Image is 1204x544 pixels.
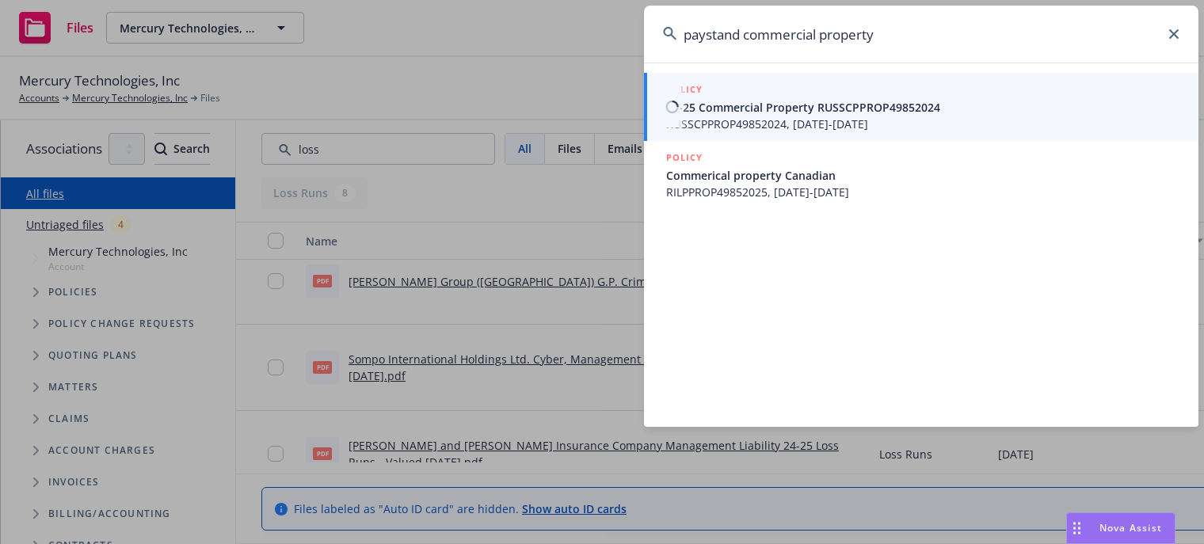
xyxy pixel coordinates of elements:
span: RILPPROP49852025, [DATE]-[DATE] [666,184,1179,200]
span: Nova Assist [1099,521,1162,534]
button: Nova Assist [1066,512,1175,544]
span: Commerical property Canadian [666,167,1179,184]
input: Search... [644,6,1198,63]
h5: POLICY [666,150,703,165]
div: Drag to move [1067,513,1087,543]
h5: POLICY [666,82,703,97]
a: POLICY24-25 Commercial Property RUSSCPPROP49852024RUSSCPPROP49852024, [DATE]-[DATE] [644,73,1198,141]
span: 24-25 Commercial Property RUSSCPPROP49852024 [666,99,1179,116]
span: RUSSCPPROP49852024, [DATE]-[DATE] [666,116,1179,132]
a: POLICYCommerical property CanadianRILPPROP49852025, [DATE]-[DATE] [644,141,1198,209]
